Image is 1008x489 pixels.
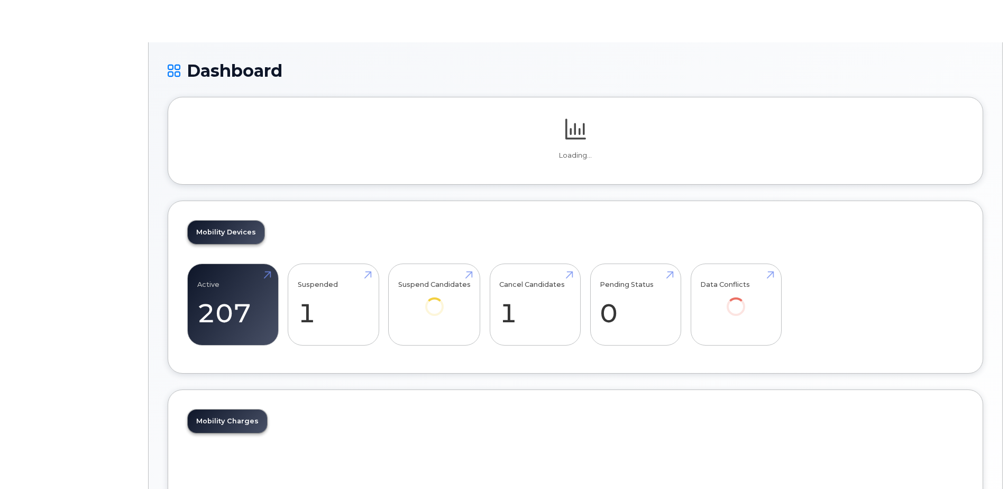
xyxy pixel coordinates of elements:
[187,151,964,160] p: Loading...
[600,270,671,340] a: Pending Status 0
[168,61,983,80] h1: Dashboard
[188,410,267,433] a: Mobility Charges
[188,221,264,244] a: Mobility Devices
[298,270,369,340] a: Suspended 1
[197,270,269,340] a: Active 207
[499,270,571,340] a: Cancel Candidates 1
[398,270,471,331] a: Suspend Candidates
[700,270,772,331] a: Data Conflicts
